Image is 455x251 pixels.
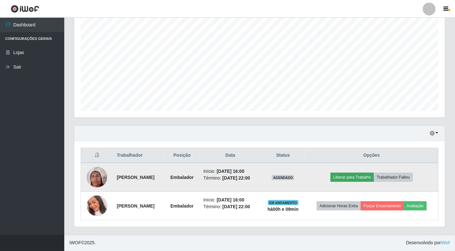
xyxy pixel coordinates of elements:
span: AGENDADO [272,175,294,180]
li: Início: [203,168,257,175]
button: Avaliação [404,201,427,210]
li: Término: [203,203,257,210]
strong: Embalador [170,203,193,209]
button: Trabalhador Faltou [374,173,413,182]
li: Início: [203,197,257,203]
li: Término: [203,175,257,181]
time: [DATE] 16:00 [217,169,244,174]
strong: há 00 h e 09 min [268,207,299,212]
time: [DATE] 22:00 [222,204,250,209]
th: Data [200,148,261,163]
th: Trabalhador [113,148,165,163]
span: EM ANDAMENTO [268,200,299,205]
span: IWOF [69,240,81,246]
img: CoreUI Logo [11,5,39,13]
strong: [PERSON_NAME] [117,175,155,180]
button: Forçar Encerramento [361,201,404,210]
button: Liberar para Trabalho [331,173,374,182]
th: Status [261,148,305,163]
th: Posição [165,148,200,163]
th: Opções [305,148,438,163]
time: [DATE] 16:00 [217,197,244,202]
span: Desenvolvido por [406,240,450,246]
button: Adicionar Horas Extra [317,201,361,210]
img: 1737744028032.jpeg [87,163,107,191]
img: 1753296559045.jpeg [87,194,107,218]
strong: [PERSON_NAME] [117,203,155,209]
strong: Embalador [170,175,193,180]
time: [DATE] 22:00 [222,175,250,181]
span: © 2025 . [69,240,96,246]
a: iWof [441,240,450,246]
